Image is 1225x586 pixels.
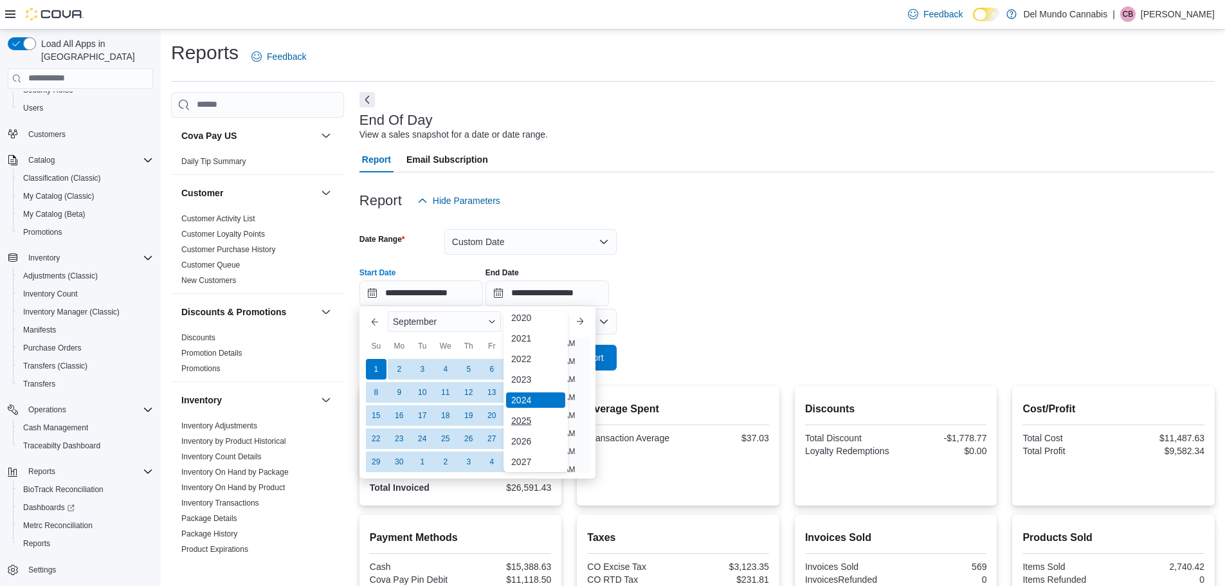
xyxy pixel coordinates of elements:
p: | [1112,6,1115,22]
span: Feedback [267,50,306,63]
span: Inventory [28,253,60,263]
div: View a sales snapshot for a date or date range. [359,128,548,142]
span: Inventory On Hand by Product [181,482,285,493]
a: Dashboards [18,500,80,515]
button: Cash Management [13,419,158,437]
div: 2024 [506,392,565,408]
h3: Inventory [181,394,222,407]
button: Reports [3,462,158,481]
button: Reports [23,464,60,479]
span: Daily Tip Summary [181,156,246,167]
span: Transfers (Classic) [23,361,87,371]
a: BioTrack Reconciliation [18,482,109,497]
div: day-8 [366,382,386,403]
button: Inventory Count [13,285,158,303]
h2: Discounts [805,401,987,417]
a: New Customers [181,276,236,285]
input: Dark Mode [973,8,1000,21]
a: My Catalog (Classic) [18,188,100,204]
div: 569 [898,562,986,572]
p: Del Mundo Cannabis [1023,6,1107,22]
h2: Payment Methods [370,530,552,545]
a: Inventory Manager (Classic) [18,304,125,320]
button: Customers [3,125,158,143]
span: Inventory Manager (Classic) [18,304,153,320]
span: Email Subscription [406,147,488,172]
span: My Catalog (Classic) [23,191,95,201]
a: Package Details [181,514,237,523]
a: Reports [18,536,55,551]
span: Customers [28,129,66,140]
span: Promotions [18,224,153,240]
div: day-9 [389,382,410,403]
h3: Customer [181,187,223,199]
div: day-26 [458,428,479,449]
span: Purchase Orders [23,343,82,353]
div: day-4 [435,359,456,380]
div: day-17 [412,405,433,426]
button: Metrc Reconciliation [13,517,158,535]
div: Items Refunded [1022,574,1111,585]
div: day-4 [482,452,502,472]
a: Promotions [18,224,68,240]
span: Cash Management [23,423,88,433]
a: Users [18,100,48,116]
div: Cova Pay Pin Debit [370,574,458,585]
div: Button. Open the month selector. September is currently selected. [388,311,501,332]
div: Cody Brumfield [1120,6,1136,22]
span: My Catalog (Beta) [23,209,86,219]
span: Promotion Details [181,348,242,358]
input: Press the down key to enter a popover containing a calendar. Press the escape key to close the po... [359,280,483,306]
div: $11,118.50 [463,574,551,585]
span: Transfers [18,376,153,392]
div: day-6 [482,359,502,380]
button: Inventory [23,250,65,266]
span: Adjustments (Classic) [23,271,98,281]
span: My Catalog (Beta) [18,206,153,222]
span: CB [1123,6,1134,22]
button: Hide Parameters [412,188,505,214]
a: Adjustments (Classic) [18,268,103,284]
a: Customers [23,127,71,142]
p: [PERSON_NAME] [1141,6,1215,22]
div: Fr [482,336,502,356]
div: $37.03 [681,433,769,443]
a: Promotions [181,364,221,373]
button: Operations [23,402,71,417]
label: End Date [485,268,519,278]
button: Users [13,99,158,117]
div: CO RTD Tax [587,574,675,585]
a: Inventory On Hand by Product [181,483,285,492]
button: Discounts & Promotions [318,304,334,320]
span: Transfers [23,379,55,389]
button: Classification (Classic) [13,169,158,187]
span: Inventory Count [18,286,153,302]
div: day-3 [412,359,433,380]
h2: Invoices Sold [805,530,987,545]
div: day-24 [412,428,433,449]
div: day-20 [482,405,502,426]
span: Load All Apps in [GEOGRAPHIC_DATA] [36,37,153,63]
div: Loyalty Redemptions [805,446,893,456]
span: Inventory Adjustments [181,421,257,431]
a: Customer Queue [181,261,240,270]
h2: Average Spent [587,401,769,417]
a: Feedback [903,1,968,27]
span: Reports [28,466,55,477]
span: Promotions [23,227,62,237]
div: day-23 [389,428,410,449]
button: Catalog [23,152,60,168]
div: We [435,336,456,356]
div: -$1,778.77 [898,433,986,443]
a: Customer Purchase History [181,245,276,254]
div: Cash [370,562,458,572]
button: Inventory [3,249,158,267]
img: Cova [26,8,84,21]
span: Promotions [181,363,221,374]
div: $26,591.43 [463,482,551,493]
span: Reports [23,464,153,479]
a: Daily Tip Summary [181,157,246,166]
div: day-18 [435,405,456,426]
a: Promotion Details [181,349,242,358]
button: Inventory [318,392,334,408]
